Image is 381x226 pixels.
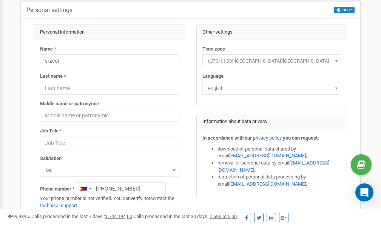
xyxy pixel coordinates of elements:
[76,183,94,195] div: Telephone country code
[202,46,225,53] label: Time zone
[131,195,146,201] a: verify it
[40,46,56,53] label: Name *
[40,54,179,67] input: Name
[229,153,306,158] a: [EMAIL_ADDRESS][DOMAIN_NAME]
[40,100,99,108] label: Middle name or patronymic
[40,109,179,122] input: Middle name or patronymic
[202,135,252,141] strong: In accordance with our
[40,73,66,80] label: Last name *
[202,82,341,95] span: English
[76,182,166,195] input: +1-800-555-55-55
[197,114,347,129] div: Information about data privacy
[31,214,132,219] span: Calls processed in the last 7 days :
[229,181,306,187] a: [EMAIL_ADDRESS][DOMAIN_NAME]
[40,195,179,209] p: Your phone number is not verified. You can or
[8,214,30,219] span: 99,989%
[43,165,176,176] span: Mr.
[283,135,319,141] strong: you can request:
[40,137,179,149] input: Job Title
[210,214,237,219] u: 7 596 625,00
[205,56,339,66] span: (UTC-11:00) Pacific/Midway
[217,174,341,188] li: restriction of personal data processing by email .
[40,195,174,208] a: contact the technical support
[355,183,373,201] div: Open Intercom Messenger
[133,214,237,219] span: Calls processed in the last 30 days :
[197,25,347,40] div: Other settings
[105,214,132,219] u: 1 744 194,00
[205,83,339,94] span: English
[202,73,224,80] label: Language
[217,160,329,173] a: [EMAIL_ADDRESS][DOMAIN_NAME]
[334,7,355,13] button: HELP
[253,135,282,141] a: privacy policy
[40,155,62,162] label: Salutation
[40,128,62,135] label: Job Title *
[34,25,185,40] div: Personal information
[217,146,341,160] li: download of personal data shared by email ,
[202,54,341,67] span: (UTC-11:00) Pacific/Midway
[217,160,341,174] li: removal of personal data by email ,
[40,82,179,95] input: Last name
[40,164,179,177] span: Mr.
[26,7,72,14] h5: Personal settings
[40,186,75,193] label: Phone number *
